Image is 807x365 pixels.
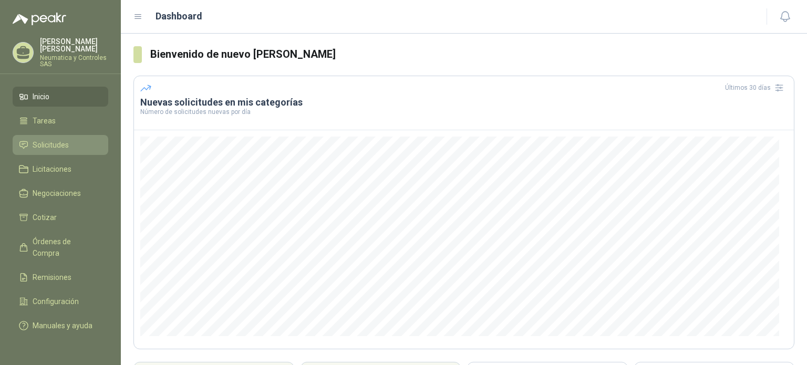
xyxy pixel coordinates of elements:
[13,316,108,336] a: Manuales y ayuda
[33,187,81,199] span: Negociaciones
[33,91,49,102] span: Inicio
[40,38,108,53] p: [PERSON_NAME] [PERSON_NAME]
[33,115,56,127] span: Tareas
[140,96,788,109] h3: Nuevas solicitudes en mis categorías
[13,291,108,311] a: Configuración
[13,13,66,25] img: Logo peakr
[33,212,57,223] span: Cotizar
[33,139,69,151] span: Solicitudes
[13,135,108,155] a: Solicitudes
[140,109,788,115] p: Número de solicitudes nuevas por día
[156,9,202,24] h1: Dashboard
[725,79,788,96] div: Últimos 30 días
[13,87,108,107] a: Inicio
[13,267,108,287] a: Remisiones
[13,207,108,227] a: Cotizar
[13,159,108,179] a: Licitaciones
[33,272,71,283] span: Remisiones
[33,236,98,259] span: Órdenes de Compra
[33,296,79,307] span: Configuración
[13,111,108,131] a: Tareas
[150,46,794,62] h3: Bienvenido de nuevo [PERSON_NAME]
[40,55,108,67] p: Neumatica y Controles SAS
[33,320,92,331] span: Manuales y ayuda
[13,232,108,263] a: Órdenes de Compra
[33,163,71,175] span: Licitaciones
[13,183,108,203] a: Negociaciones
